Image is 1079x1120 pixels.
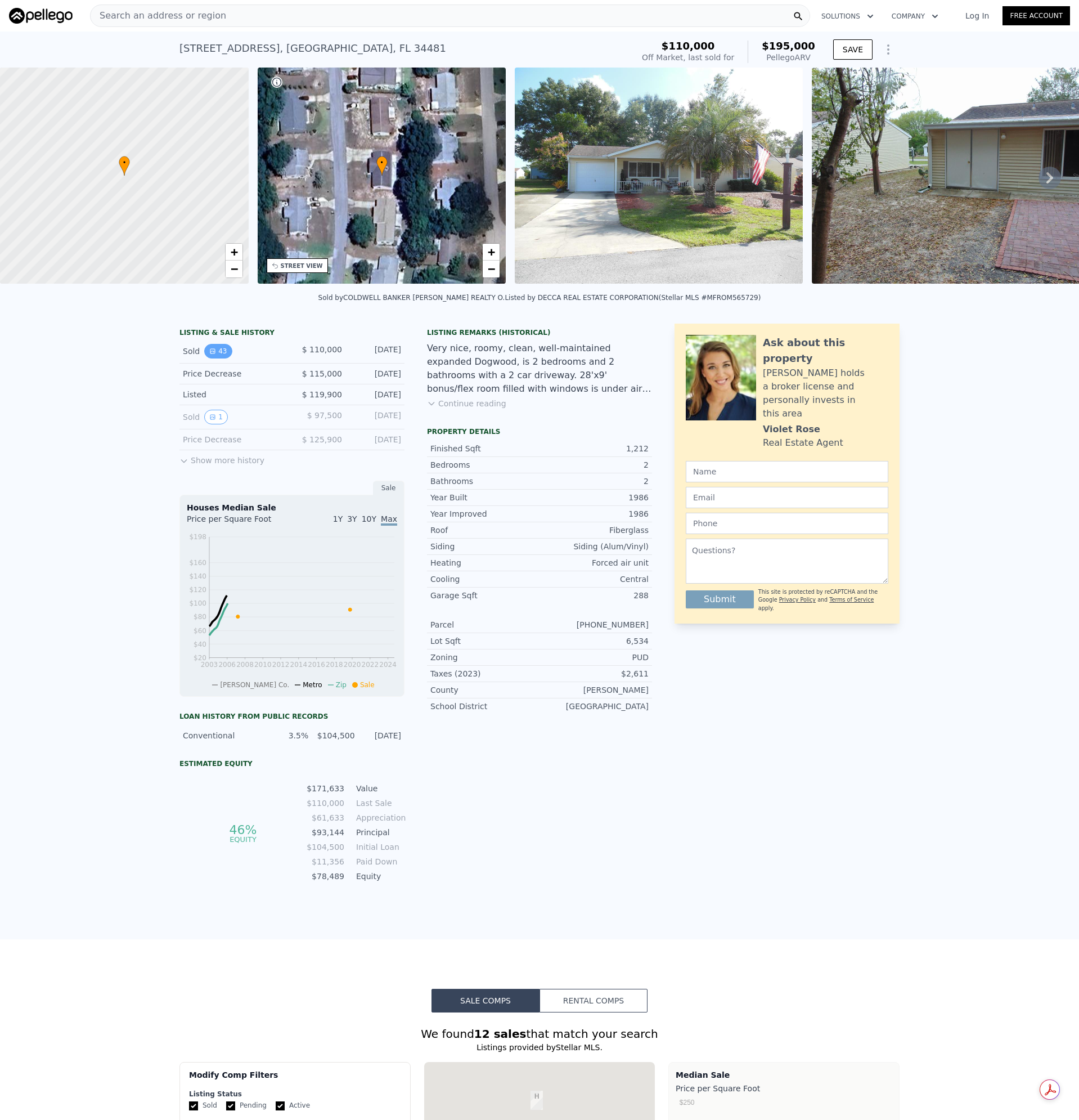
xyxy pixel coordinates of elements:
div: Year Built [430,492,539,503]
button: Continue reading [427,398,506,409]
td: $11,356 [306,855,345,868]
div: Heating [430,557,539,568]
input: Email [686,487,888,508]
td: Principal [354,826,404,839]
td: $78,489 [306,870,345,882]
button: Sale Comps [431,989,539,1013]
span: $ 125,900 [302,435,342,444]
div: Finished Sqft [430,443,539,454]
div: Modify Comp Filters [189,1069,401,1090]
input: Phone [686,513,888,534]
span: Sale [360,681,375,689]
span: − [488,262,495,276]
span: [PERSON_NAME] Co. [220,681,289,689]
input: Pending [226,1101,235,1110]
div: 1,212 [539,443,649,454]
div: [PERSON_NAME] holds a broker license and personally invests in this area [763,366,888,420]
div: Siding (Alum/Vinyl) [539,541,649,552]
tspan: 2024 [379,661,397,669]
span: • [376,158,388,168]
div: • [119,156,130,176]
div: [PERSON_NAME] [539,684,649,696]
button: View historical data [204,410,228,424]
div: LISTING & SALE HISTORY [179,328,404,339]
button: View historical data [204,344,232,359]
div: County [430,684,539,696]
a: Zoom in [483,244,500,261]
label: Pending [226,1101,267,1110]
span: Max [381,514,397,526]
div: Listing Remarks (Historical) [427,328,652,337]
tspan: $80 [194,613,206,621]
a: Free Account [1002,6,1070,25]
div: Sold [183,344,283,359]
div: Property details [427,427,652,436]
div: Price Decrease [183,368,283,379]
tspan: $40 [194,640,206,648]
div: Garage Sqft [430,590,539,601]
td: Appreciation [354,812,404,824]
span: 10Y [362,514,376,523]
div: [PHONE_NUMBER] [539,619,649,630]
div: 2 [539,476,649,487]
div: [DATE] [362,730,401,741]
div: $2,611 [539,668,649,679]
span: $ 97,500 [307,411,342,420]
tspan: equity [230,835,257,843]
div: PUD [539,652,649,663]
a: Log In [952,10,1002,21]
a: Zoom in [226,244,242,261]
div: [DATE] [351,344,401,359]
div: Listings provided by Stellar MLS . [179,1042,900,1053]
div: • [376,156,388,176]
input: Active [276,1101,285,1110]
div: Parcel [430,619,539,630]
div: [STREET_ADDRESS] , [GEOGRAPHIC_DATA] , FL 34481 [179,41,446,56]
tspan: $100 [189,599,206,607]
span: Zip [336,681,347,689]
a: Zoom out [226,261,242,277]
span: $110,000 [662,40,715,52]
div: Forced air unit [539,557,649,568]
tspan: $60 [194,627,206,635]
span: $ 110,000 [302,345,342,354]
td: Initial Loan [354,841,404,853]
div: $104,500 [315,730,354,741]
tspan: $160 [189,559,206,567]
div: Loan history from public records [179,712,404,721]
span: $ 119,900 [302,390,342,399]
div: Violet Rose [763,423,820,436]
input: Name [686,461,888,482]
div: Sold by COLDWELL BANKER [PERSON_NAME] REALTY O . [318,294,505,302]
span: • [119,158,130,168]
div: Bedrooms [430,459,539,471]
div: Sale [373,481,404,495]
div: Estimated Equity [179,759,404,768]
div: Listed [183,389,283,400]
img: Sale: 40221431 Parcel: 45140259 [515,68,803,284]
button: Show more history [179,450,264,466]
span: 3Y [347,514,357,523]
span: 1Y [333,514,343,523]
div: Lot Sqft [430,635,539,647]
button: Solutions [812,6,883,26]
tspan: 2010 [254,661,272,669]
td: Value [354,782,404,795]
label: Sold [189,1101,217,1110]
div: Listing Status [189,1090,401,1099]
div: Roof [430,525,539,536]
div: [DATE] [351,368,401,379]
div: [DATE] [351,410,401,424]
button: Rental Comps [539,989,648,1013]
label: Active [276,1101,310,1110]
div: Listed by DECCA REAL ESTATE CORPORATION (Stellar MLS #MFROM565729) [505,294,761,302]
div: Zoning [430,652,539,663]
div: Central [539,574,649,585]
a: Zoom out [483,261,500,277]
td: $61,633 [306,812,345,824]
tspan: $120 [189,586,206,594]
span: Metro [303,681,322,689]
tspan: 2006 [218,661,236,669]
tspan: 2016 [308,661,325,669]
tspan: 2012 [272,661,290,669]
